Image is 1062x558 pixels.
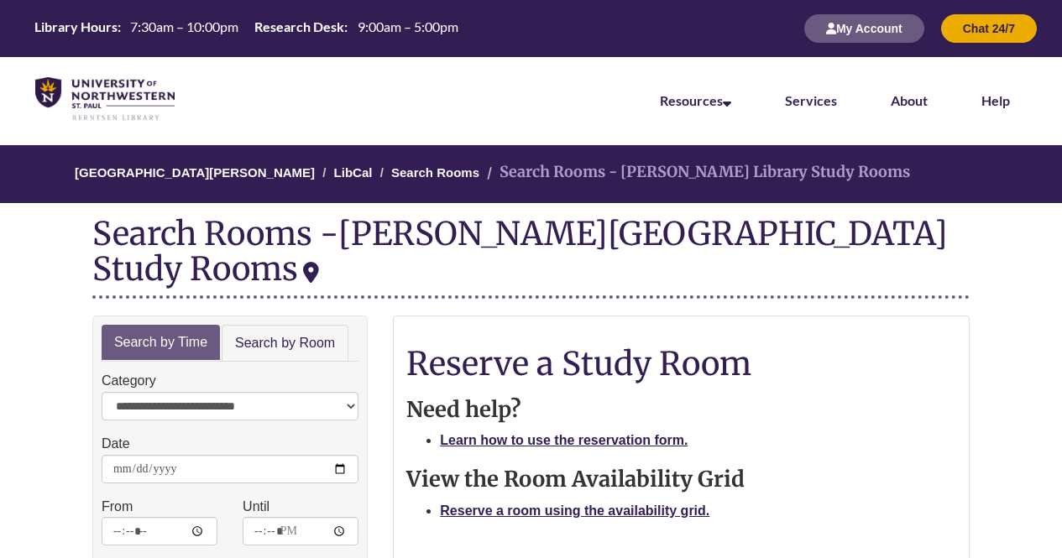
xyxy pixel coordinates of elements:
[28,18,464,39] a: Hours Today
[891,92,928,108] a: About
[75,165,315,180] a: [GEOGRAPHIC_DATA][PERSON_NAME]
[130,18,238,34] span: 7:30am – 10:00pm
[406,396,521,423] strong: Need help?
[406,346,956,381] h1: Reserve a Study Room
[102,433,130,455] label: Date
[660,92,731,108] a: Resources
[406,466,745,493] strong: View the Room Availability Grid
[440,433,688,447] a: Learn how to use the reservation form.
[483,160,910,185] li: Search Rooms - [PERSON_NAME] Library Study Rooms
[92,145,970,203] nav: Breadcrumb
[391,165,479,180] a: Search Rooms
[28,18,464,38] table: Hours Today
[222,325,348,362] a: Search by Room
[981,92,1010,108] a: Help
[358,18,458,34] span: 9:00am – 5:00pm
[334,165,373,180] a: LibCal
[92,216,970,298] div: Search Rooms -
[28,18,123,36] th: Library Hours:
[804,14,924,43] button: My Account
[35,77,175,122] img: UNWSP Library Logo
[243,496,269,518] label: Until
[102,496,133,518] label: From
[941,21,1037,35] a: Chat 24/7
[804,21,924,35] a: My Account
[941,14,1037,43] button: Chat 24/7
[102,325,220,361] a: Search by Time
[440,503,709,518] a: Reserve a room using the availability grid.
[785,92,837,108] a: Services
[248,18,350,36] th: Research Desk:
[92,213,948,289] div: [PERSON_NAME][GEOGRAPHIC_DATA] Study Rooms
[102,370,156,392] label: Category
